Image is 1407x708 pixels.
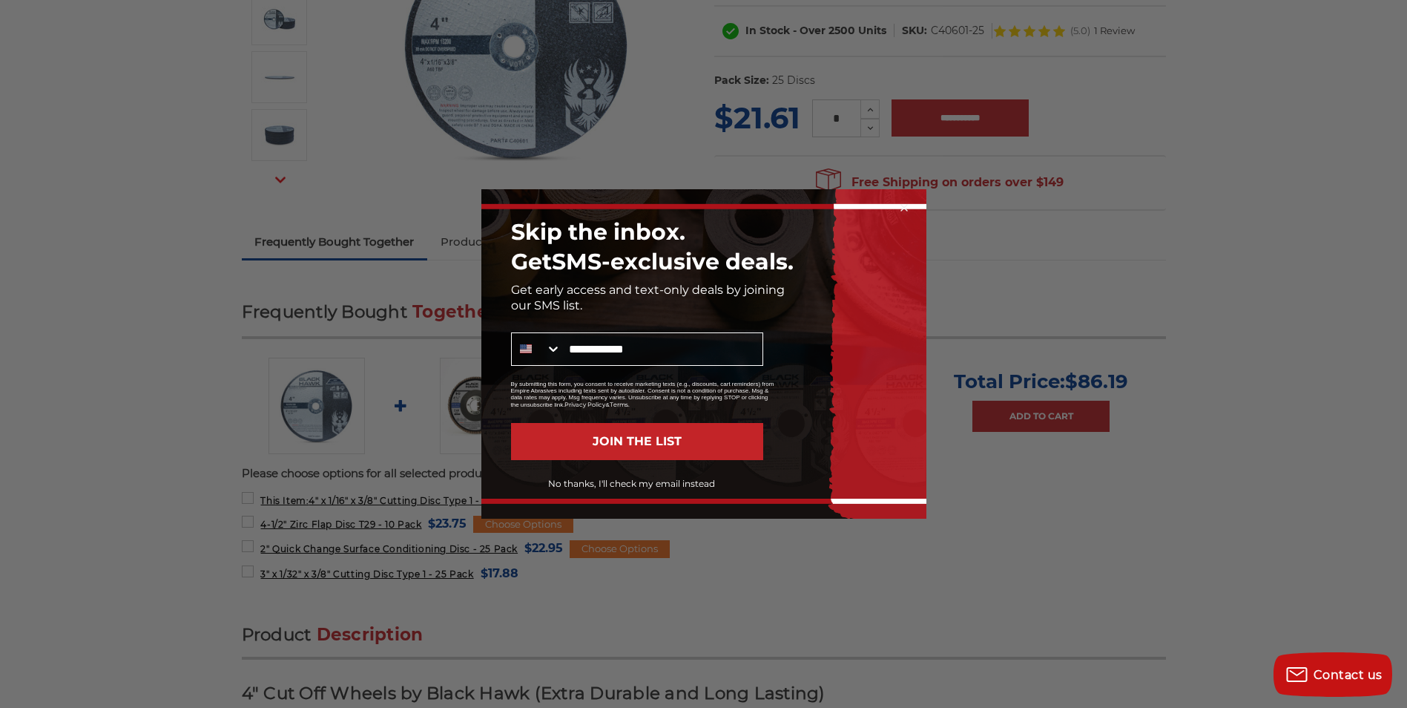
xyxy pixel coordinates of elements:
span: Get [511,248,552,275]
p: By submitting this form, you consent to receive marketing texts (e.g., discounts, cart reminders)... [511,381,778,408]
button: Search Countries [512,333,561,365]
button: No thanks, I'll check my email instead [501,471,763,496]
button: JOIN THE LIST [511,423,763,460]
a: Terms [610,401,628,408]
button: Close dialog [897,200,912,215]
img: United States [520,343,532,355]
button: Contact us [1273,652,1392,697]
span: Contact us [1314,668,1383,682]
span: Skip the inbox. [511,218,685,246]
span: our SMS list. [511,298,582,312]
span: Get early access and text-only deals by joining [511,283,785,297]
span: SMS-exclusive deals. [552,248,794,275]
a: Privacy Policy [564,401,605,408]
